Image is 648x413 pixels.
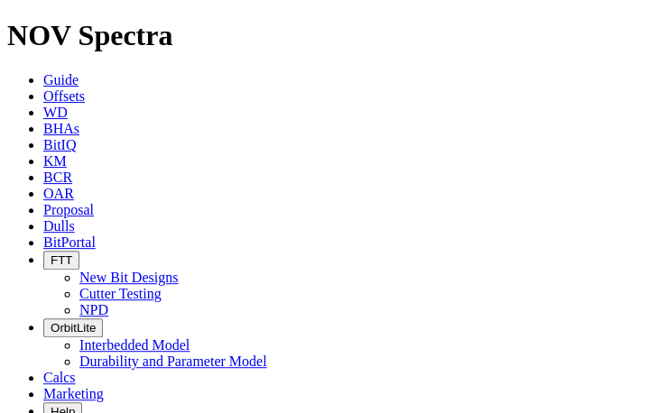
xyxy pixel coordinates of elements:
a: New Bit Designs [79,270,178,285]
a: BitPortal [43,234,96,250]
button: FTT [43,251,79,270]
a: Guide [43,72,79,87]
span: OrbitLite [51,321,96,335]
a: Proposal [43,202,94,217]
a: BCR [43,170,72,185]
a: Dulls [43,218,75,234]
a: BitIQ [43,137,76,152]
a: Cutter Testing [79,286,162,301]
a: WD [43,105,68,120]
a: Marketing [43,386,104,401]
a: BHAs [43,121,79,136]
span: FTT [51,253,72,267]
a: Interbedded Model [79,337,190,353]
a: Offsets [43,88,85,104]
a: NPD [79,302,108,317]
a: Durability and Parameter Model [79,353,267,369]
h1: NOV Spectra [7,19,641,52]
a: OAR [43,186,74,201]
a: Calcs [43,370,76,385]
a: KM [43,153,67,169]
button: OrbitLite [43,318,103,337]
